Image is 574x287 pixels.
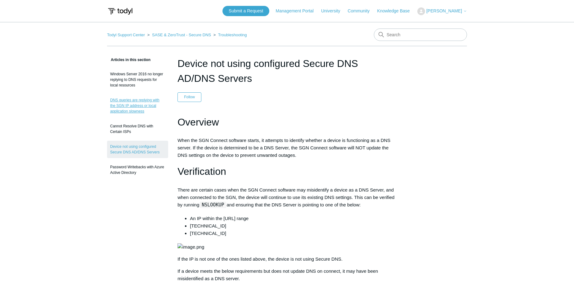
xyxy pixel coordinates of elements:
a: Knowledge Base [377,8,416,14]
span: An IP within the [URL] range [190,216,249,221]
li: Troubleshooting [212,33,247,37]
a: Password Writebacks with Azure Active Directory [107,161,168,179]
span: Articles in this section [107,58,150,62]
span: [TECHNICAL_ID] [190,231,226,236]
a: DNS queries are replying with the SGN IP address or local application slowness [107,94,168,117]
a: Cannot Resolve DNS with Certain ISPs [107,120,168,138]
input: Search [374,29,467,41]
img: image.png [177,243,204,251]
button: Follow Article [177,92,201,102]
span: Verification [177,166,226,177]
code: NSLOOKUP [200,202,226,208]
span: [PERSON_NAME] [426,8,462,13]
a: Device not using configured Secure DNS AD/DNS Servers [107,141,168,158]
span: When the SGN Connect software starts, it attempts to identify whether a device is functioning as ... [177,138,390,158]
a: Todyl Support Center [107,33,145,37]
a: University [321,8,346,14]
a: Windows Server 2016 no longer replying to DNS requests for local resources [107,68,168,91]
img: Todyl Support Center Help Center home page [107,6,133,17]
a: Community [348,8,376,14]
span: Overview [177,117,219,128]
span: [TECHNICAL_ID] [190,223,226,228]
span: If the IP is not one of the ones listed above, the device is not using Secure DNS. [177,256,343,262]
li: Todyl Support Center [107,33,146,37]
a: Management Portal [276,8,320,14]
span: There are certain cases when the SGN Connect software may misidentify a device as a DNS Server, a... [177,187,394,207]
a: Submit a Request [222,6,269,16]
li: SASE & ZeroTrust - Secure DNS [146,33,212,37]
button: [PERSON_NAME] [417,7,467,15]
a: SASE & ZeroTrust - Secure DNS [152,33,211,37]
h1: Device not using configured Secure DNS AD/DNS Servers [177,56,397,86]
a: Troubleshooting [218,33,247,37]
span: If a device meets the below requirements but does not update DNS on connect, it may have been mis... [177,268,378,281]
